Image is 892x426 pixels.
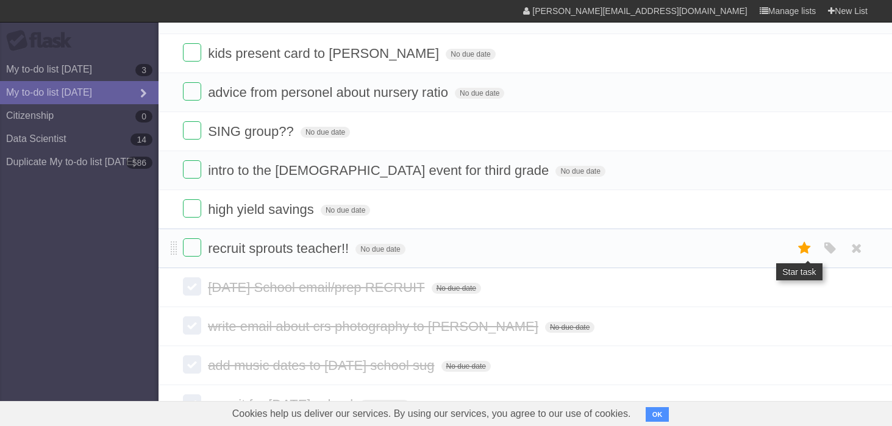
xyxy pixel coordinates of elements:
label: Done [183,355,201,374]
label: Done [183,238,201,257]
span: No due date [360,400,409,411]
span: add music dates to [DATE] school sug [208,358,437,373]
span: intro to the [DEMOGRAPHIC_DATA] event for third grade [208,163,552,178]
label: Done [183,394,201,413]
span: No due date [301,127,350,138]
span: recruit for [DATE] school [208,397,356,412]
span: [DATE] School email/prep RECRUIT [208,280,427,295]
label: Done [183,121,201,140]
label: Done [183,82,201,101]
b: 0 [135,110,152,122]
label: Done [183,277,201,296]
span: high yield savings [208,202,317,217]
span: advice from personel about nursery ratio [208,85,451,100]
b: 3 [135,64,152,76]
span: No due date [441,361,491,372]
span: No due date [455,88,504,99]
label: Done [183,160,201,179]
span: kids present card to [PERSON_NAME] [208,46,442,61]
span: No due date [545,322,594,333]
span: SING group?? [208,124,297,139]
span: write email about crs photography to [PERSON_NAME] [208,319,541,334]
span: No due date [432,283,481,294]
span: No due date [446,49,495,60]
button: OK [646,407,669,422]
label: Star task [793,238,816,258]
span: No due date [555,166,605,177]
label: Done [183,316,201,335]
b: 586 [126,157,152,169]
div: Flask [6,30,79,52]
span: No due date [355,244,405,255]
span: recruit sprouts teacher!! [208,241,352,256]
label: Done [183,43,201,62]
label: Done [183,199,201,218]
b: 14 [130,133,152,146]
span: Cookies help us deliver our services. By using our services, you agree to our use of cookies. [220,402,643,426]
span: No due date [321,205,370,216]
